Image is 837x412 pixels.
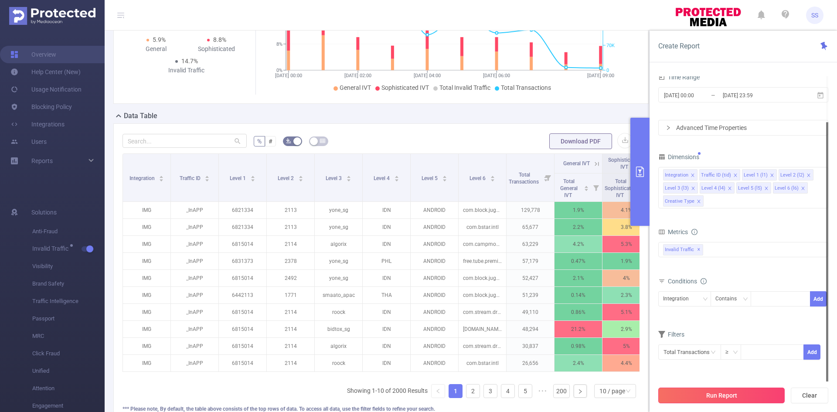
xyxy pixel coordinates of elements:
[32,380,105,397] span: Attention
[668,278,707,285] span: Conditions
[267,304,314,320] p: 2114
[315,338,362,354] p: algorix
[602,253,650,269] p: 1.9%
[156,66,217,75] div: Invalid Traffic
[501,384,515,398] li: 4
[691,186,695,191] i: icon: close
[791,388,828,403] button: Clear
[801,186,805,191] i: icon: close
[320,138,325,143] i: icon: table
[363,338,410,354] p: IDN
[363,219,410,235] p: IDN
[181,58,198,65] span: 14.7%
[219,253,266,269] p: 6831373
[10,46,56,63] a: Overview
[507,270,554,286] p: 52,427
[555,219,602,235] p: 2.2%
[123,321,170,337] p: IMG
[560,178,578,198] span: Total General IVT
[553,384,570,398] li: 200
[563,160,590,167] span: General IVT
[573,384,587,398] li: Next Page
[326,175,343,181] span: Level 3
[123,355,170,371] p: IMG
[459,270,506,286] p: com.block.juggle
[606,43,615,48] tspan: 70K
[278,175,295,181] span: Level 2
[219,236,266,252] p: 6815014
[484,385,497,398] a: 3
[554,385,569,398] a: 200
[32,310,105,327] span: Passport
[602,236,650,252] p: 5.3%
[691,229,697,235] i: icon: info-circle
[507,253,554,269] p: 57,179
[213,36,226,43] span: 8.8%
[315,321,362,337] p: bidtox_sg
[267,355,314,371] p: 2114
[779,169,813,180] li: Level 2 (l2)
[605,178,636,198] span: Total Sophisticated IVT
[171,355,218,371] p: _InAPP
[659,120,828,135] div: icon: rightAdvanced Time Properties
[363,270,410,286] p: IDN
[159,174,164,180] div: Sort
[123,287,170,303] p: IMG
[697,245,701,255] span: ✕
[315,253,362,269] p: yone_sg
[466,384,480,398] li: 2
[9,7,95,25] img: Protected Media
[32,258,105,275] span: Visibility
[257,138,262,145] span: %
[269,138,272,145] span: #
[459,236,506,252] p: com.campmobile.snow
[363,287,410,303] p: THA
[10,63,81,81] a: Help Center (New)
[32,327,105,345] span: MRC
[606,68,609,73] tspan: 0
[587,73,614,78] tspan: [DATE] 09:00
[267,236,314,252] p: 2114
[663,244,703,255] span: Invalid Traffic
[411,236,458,252] p: ANDROID
[542,154,554,201] i: Filter menu
[363,321,410,337] p: IDN
[431,384,445,398] li: Previous Page
[123,338,170,354] p: IMG
[728,186,732,191] i: icon: close
[411,355,458,371] p: ANDROID
[459,321,506,337] p: [DOMAIN_NAME]
[363,236,410,252] p: IDN
[123,219,170,235] p: IMG
[315,202,362,218] p: yone_sg
[459,304,506,320] p: com.stream.drakorindoawet
[10,133,47,150] a: Users
[363,253,410,269] p: PHL
[507,287,554,303] p: 51,239
[394,174,399,177] i: icon: caret-up
[346,174,351,177] i: icon: caret-up
[584,187,589,190] i: icon: caret-down
[442,174,447,180] div: Sort
[411,321,458,337] p: ANDROID
[286,138,291,143] i: icon: bg-colors
[744,170,768,181] div: Level 1 (l1)
[180,175,202,181] span: Traffic ID
[267,287,314,303] p: 1771
[507,202,554,218] p: 129,778
[470,175,487,181] span: Level 6
[411,287,458,303] p: ANDROID
[658,42,700,50] span: Create Report
[736,182,771,194] li: Level 5 (l5)
[381,84,429,91] span: Sophisticated IVT
[665,183,689,194] div: Level 3 (l3)
[363,355,410,371] p: IDN
[439,84,490,91] span: Total Invalid Traffic
[159,174,164,177] i: icon: caret-up
[346,178,351,180] i: icon: caret-down
[459,338,506,354] p: com.stream.drakorindoawet
[250,178,255,180] i: icon: caret-down
[411,253,458,269] p: ANDROID
[187,44,247,54] div: Sophisticated
[374,175,391,181] span: Level 4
